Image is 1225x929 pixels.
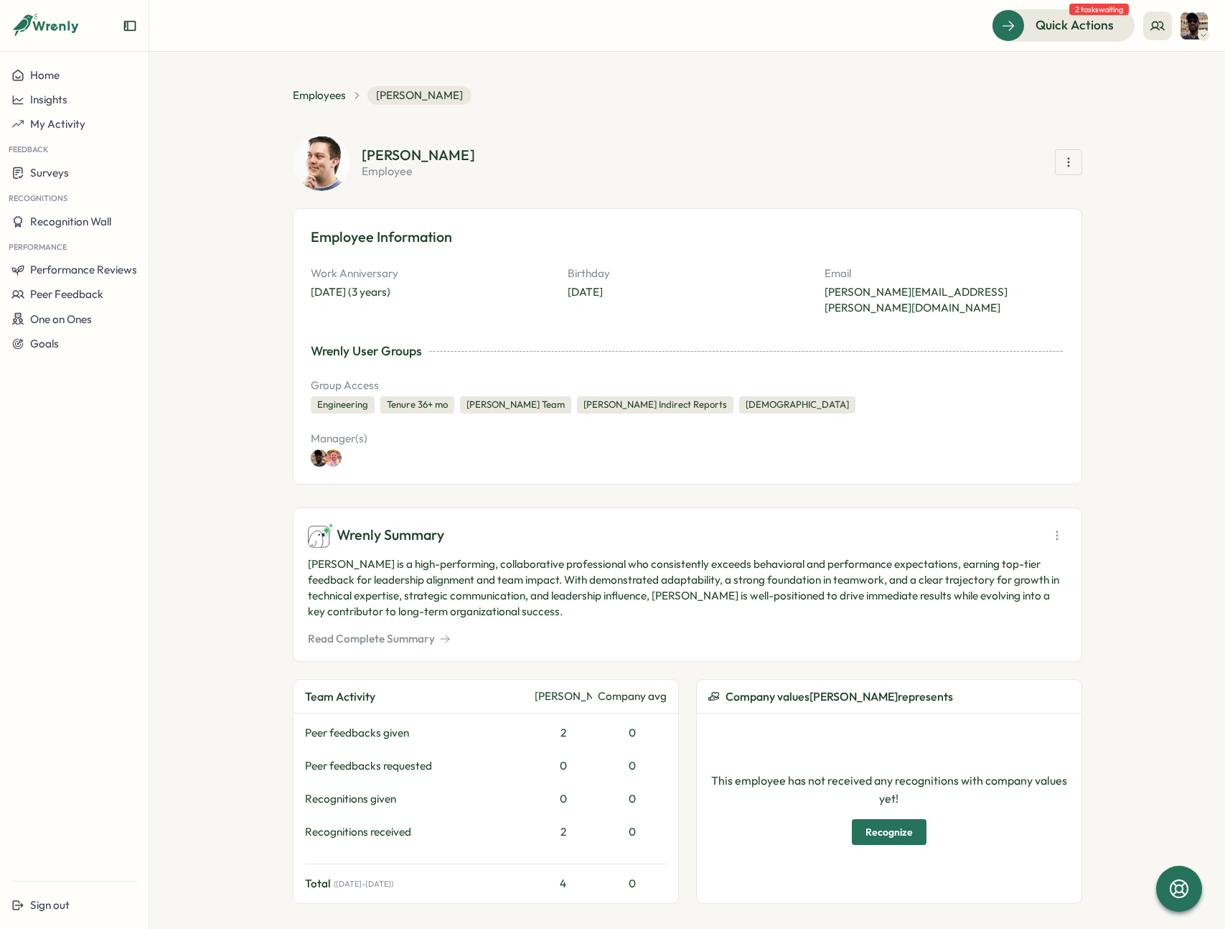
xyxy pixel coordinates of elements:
[30,166,69,179] span: Surveys
[708,772,1070,808] p: This employee has not received any recognitions with company values yet!
[311,266,550,281] p: Work Anniversary
[311,342,422,360] div: Wrenly User Groups
[30,68,60,82] span: Home
[1036,16,1114,34] span: Quick Actions
[568,284,807,300] p: [DATE]
[311,396,375,414] div: Engineering
[1069,4,1129,15] span: 2 tasks waiting
[598,725,667,741] div: 0
[311,226,1064,248] h3: Employee Information
[305,725,529,741] div: Peer feedbacks given
[311,449,328,467] img: Jamalah Bryan
[380,396,454,414] div: Tenure 36+ mo
[30,337,59,350] span: Goals
[123,19,137,33] button: Expand sidebar
[535,876,592,892] div: 4
[992,9,1135,41] button: Quick Actions
[598,758,667,774] div: 0
[739,396,855,414] div: [DEMOGRAPHIC_DATA]
[311,431,554,447] p: Manager(s)
[535,824,592,840] div: 2
[305,688,529,706] div: Team Activity
[460,396,571,414] div: [PERSON_NAME] Team
[825,284,1064,316] p: [PERSON_NAME][EMAIL_ADDRESS][PERSON_NAME][DOMAIN_NAME]
[293,134,350,191] img: Chris Hogben
[726,688,953,706] span: Company values [PERSON_NAME] represents
[362,165,475,177] p: employee
[30,898,70,912] span: Sign out
[308,556,1067,620] p: [PERSON_NAME] is a high-performing, collaborative professional who consistently exceeds behaviora...
[334,879,393,889] span: ( [DATE] - [DATE] )
[311,378,1064,393] p: Group Access
[568,266,807,281] p: Birthday
[30,287,103,301] span: Peer Feedback
[30,263,137,276] span: Performance Reviews
[30,215,111,228] span: Recognition Wall
[311,284,550,300] div: [DATE] (3 years)
[535,791,592,807] div: 0
[328,449,345,467] a: David Kavanagh
[308,631,451,647] button: Read Complete Summary
[598,824,667,840] div: 0
[598,688,667,704] div: Company avg
[362,148,475,162] div: [PERSON_NAME]
[30,312,92,326] span: One on Ones
[535,725,592,741] div: 2
[305,824,529,840] div: Recognitions received
[30,93,67,106] span: Insights
[324,449,342,467] img: David Kavanagh
[293,88,346,103] a: Employees
[1181,12,1208,39] img: Jamalah Bryan
[577,396,733,414] div: [PERSON_NAME] Indirect Reports
[305,791,529,807] div: Recognitions given
[367,86,471,105] span: [PERSON_NAME]
[825,266,1064,281] p: Email
[598,791,667,807] div: 0
[598,876,667,892] div: 0
[337,524,444,546] span: Wrenly Summary
[865,820,913,844] span: Recognize
[305,876,331,892] span: Total
[535,688,592,704] div: [PERSON_NAME]
[30,117,85,131] span: My Activity
[535,758,592,774] div: 0
[305,758,529,774] div: Peer feedbacks requested
[852,819,926,845] button: Recognize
